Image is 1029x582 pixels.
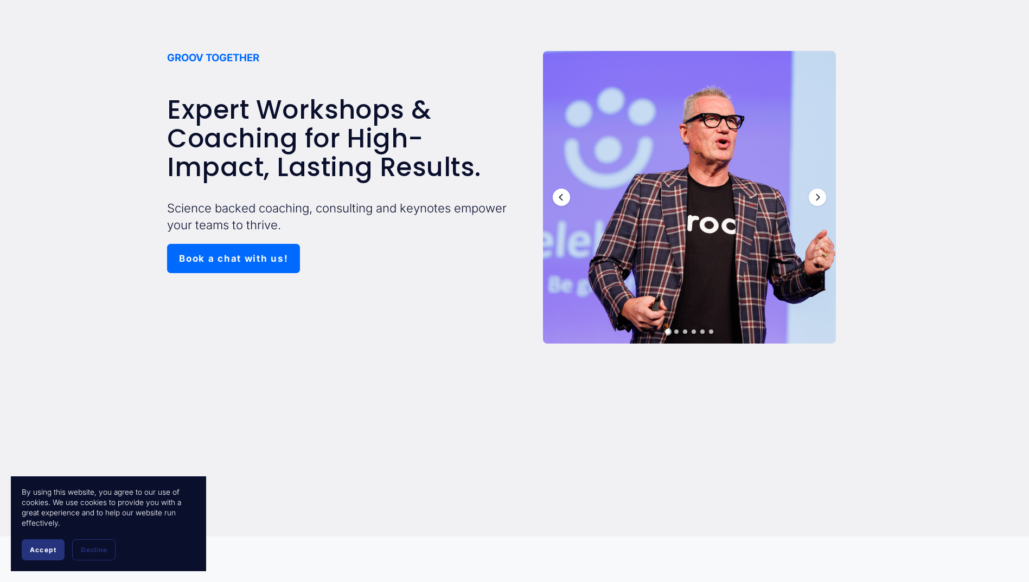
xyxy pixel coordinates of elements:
div: Slide 6 of 7 [707,325,715,338]
a: Book a chat with us! [167,244,300,273]
div: Slide 3 of 7 [681,325,689,338]
section: Cookie banner [11,476,206,571]
p: Science backed coaching, consulting and keynotes empower your teams to thrive. [167,200,512,234]
span: Accept [30,546,56,554]
div: Next [808,187,827,207]
button: Decline [72,539,116,560]
div: Slide 2 of 7 [672,325,681,338]
span: Decline [81,546,107,554]
strong: GROOV TOGETHER [167,51,259,64]
div: Previous [552,187,571,207]
div: Slide 5 of 7 [698,325,707,338]
p: By using this website, you agree to our use of cookies. We use cookies to provide you with a grea... [22,487,195,528]
div: Slide 4 of 7 [689,325,698,338]
h2: Expert Workshops & Coaching for High-Impact, Lasting Results. [167,95,512,182]
button: Accept [22,539,65,560]
div: Slide 1 of 7 [662,324,673,340]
